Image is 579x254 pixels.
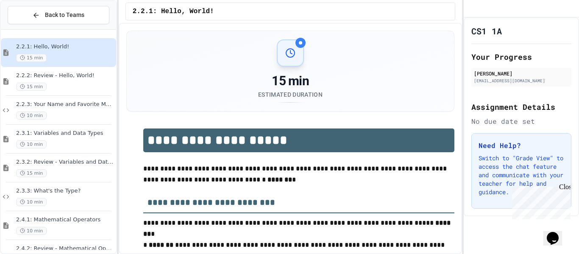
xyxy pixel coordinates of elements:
[479,154,564,196] p: Switch to "Grade View" to access the chat feature and communicate with your teacher for help and ...
[16,112,47,120] span: 10 min
[479,140,564,151] h3: Need Help?
[474,70,569,77] div: [PERSON_NAME]
[543,220,571,246] iframe: chat widget
[16,54,47,62] span: 15 min
[16,72,114,79] span: 2.2.2: Review - Hello, World!
[471,51,571,63] h2: Your Progress
[16,227,47,235] span: 10 min
[16,101,114,108] span: 2.2.3: Your Name and Favorite Movie
[258,90,323,99] div: Estimated Duration
[16,245,114,252] span: 2.4.2: Review - Mathematical Operators
[8,6,109,24] button: Back to Teams
[16,130,114,137] span: 2.3.1: Variables and Data Types
[16,159,114,166] span: 2.3.2: Review - Variables and Data Types
[16,43,114,50] span: 2.2.1: Hello, World!
[45,11,84,20] span: Back to Teams
[16,83,47,91] span: 15 min
[474,78,569,84] div: [EMAIL_ADDRESS][DOMAIN_NAME]
[258,73,323,89] div: 15 min
[509,183,571,219] iframe: chat widget
[3,3,58,54] div: Chat with us now!Close
[16,140,47,148] span: 10 min
[471,25,502,37] h1: CS1 1A
[16,198,47,206] span: 10 min
[471,116,571,126] div: No due date set
[16,187,114,195] span: 2.3.3: What's the Type?
[16,216,114,223] span: 2.4.1: Mathematical Operators
[471,101,571,113] h2: Assignment Details
[16,169,47,177] span: 15 min
[133,6,214,17] span: 2.2.1: Hello, World!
